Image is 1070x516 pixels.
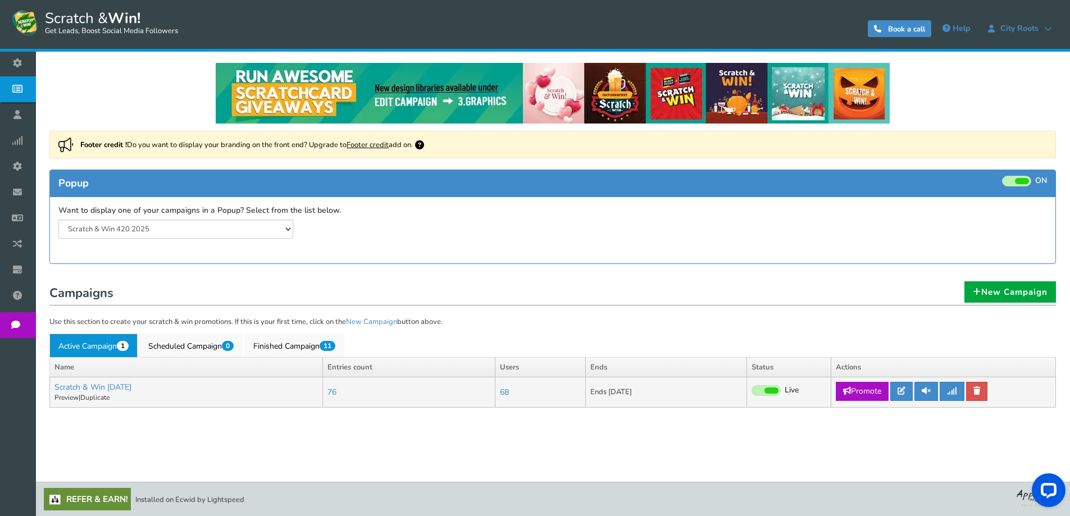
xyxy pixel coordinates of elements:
th: Ends [585,357,746,377]
span: Scratch & [39,8,178,36]
span: Live [785,385,799,396]
th: Actions [831,357,1056,377]
a: Promote [836,382,889,401]
a: New Campaign [964,281,1056,303]
a: New Campaign [346,317,397,327]
a: Active Campaign [49,334,138,357]
img: bg_logo_foot.webp [1017,488,1062,506]
a: Preview [54,393,79,402]
th: Entries count [323,357,495,377]
label: Want to display one of your campaigns in a Popup? Select from the list below. [58,206,341,216]
a: Scheduled Campaign [139,334,243,357]
a: Footer credit [347,140,389,150]
span: 0 [222,341,234,351]
p: | [54,393,318,403]
iframe: LiveChat chat widget [1023,469,1070,516]
strong: Footer credit ! [80,140,127,150]
a: 76 [327,387,336,398]
span: 11 [320,341,335,351]
a: Scratch &Win! Get Leads, Boost Social Media Followers [11,8,178,36]
td: Ends [DATE] [585,377,746,408]
a: Help [937,20,976,38]
th: Name [50,357,323,377]
span: Help [953,23,970,34]
a: Book a call [868,20,931,37]
a: 68 [500,387,509,398]
img: Scratch and Win [11,8,39,36]
span: ON [1035,176,1047,186]
img: festival-poster-2020.webp [216,63,890,124]
span: 1 [117,341,129,351]
span: Book a call [888,24,925,34]
a: Scratch & Win [DATE] [54,382,131,392]
a: Finished Campaign [244,334,344,357]
span: Popup [58,176,89,190]
a: Refer & Earn! [44,488,131,510]
p: Use this section to create your scratch & win promotions. If this is your first time, click on th... [49,317,1056,328]
h1: Campaigns [49,283,1056,305]
th: Status [747,357,831,377]
a: Duplicate [80,393,110,402]
div: Do you want to display your branding on the front end? Upgrade to add on. [49,131,1056,158]
span: Installed on Ecwid by Lightspeed [135,495,244,505]
th: Users [495,357,585,377]
strong: Win! [108,8,140,28]
span: City Roots [995,24,1044,33]
small: Get Leads, Boost Social Media Followers [45,27,178,36]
